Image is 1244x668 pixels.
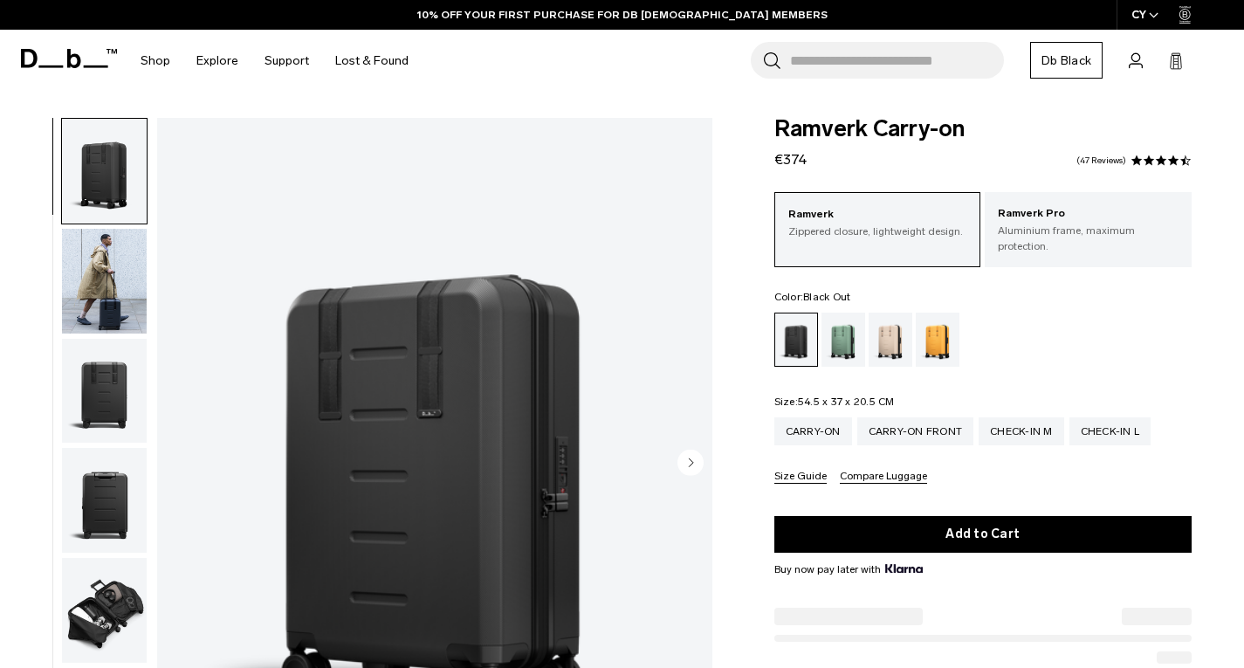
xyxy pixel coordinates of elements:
button: Compare Luggage [840,471,927,484]
button: Next slide [677,450,704,479]
a: Carry-on Front [857,417,974,445]
button: Add to Cart [774,516,1192,553]
a: Support [265,30,309,92]
a: 10% OFF YOUR FIRST PURCHASE FOR DB [DEMOGRAPHIC_DATA] MEMBERS [417,7,828,23]
a: Carry-on [774,417,852,445]
a: Check-in M [979,417,1064,445]
span: Buy now pay later with [774,561,923,577]
a: Green Ray [821,313,865,367]
span: Black Out [803,291,850,303]
a: Explore [196,30,238,92]
span: Ramverk Carry-on [774,118,1192,141]
legend: Size: [774,396,895,407]
p: Aluminium frame, maximum protection. [998,223,1179,254]
a: 47 reviews [1076,156,1126,165]
a: Parhelion Orange [916,313,959,367]
img: Ramverk Carry-on Black Out [62,229,147,334]
p: Zippered closure, lightweight design. [788,224,967,239]
a: Db Black [1030,42,1103,79]
a: Shop [141,30,170,92]
button: Ramverk Carry-on Black Out [61,447,148,554]
button: Ramverk Carry-on Black Out [61,338,148,444]
a: Ramverk Pro Aluminium frame, maximum protection. [985,192,1192,267]
span: 54.5 x 37 x 20.5 CM [798,396,895,408]
img: Ramverk Carry-on Black Out [62,448,147,553]
p: Ramverk [788,206,967,224]
img: Ramverk Carry-on Black Out [62,339,147,444]
button: Ramverk Carry-on Black Out [61,228,148,334]
img: Ramverk Carry-on Black Out [62,119,147,224]
p: Ramverk Pro [998,205,1179,223]
img: Ramverk Carry-on Black Out [62,558,147,663]
button: Ramverk Carry-on Black Out [61,557,148,664]
a: Lost & Found [335,30,409,92]
a: Fogbow Beige [869,313,912,367]
a: Black Out [774,313,818,367]
button: Ramverk Carry-on Black Out [61,118,148,224]
img: {"height" => 20, "alt" => "Klarna"} [885,564,923,573]
a: Check-in L [1069,417,1151,445]
legend: Color: [774,292,851,302]
span: €374 [774,151,807,168]
nav: Main Navigation [127,30,422,92]
button: Size Guide [774,471,827,484]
